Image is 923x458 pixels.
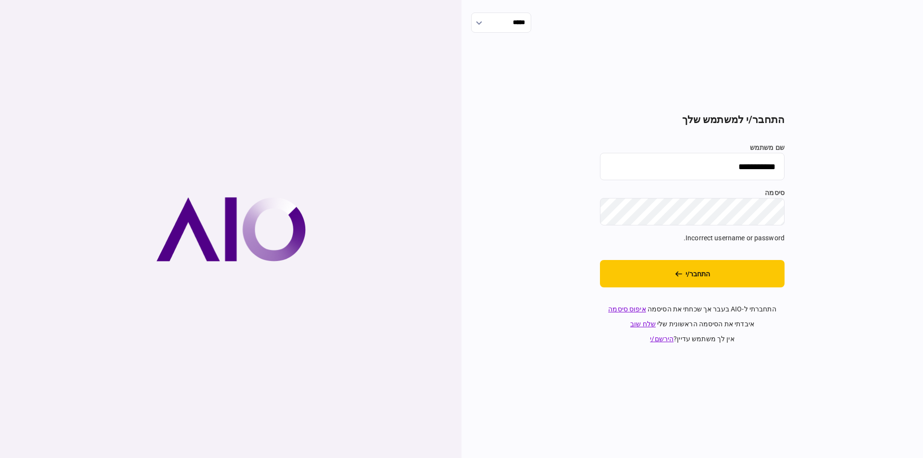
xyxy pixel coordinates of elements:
label: סיסמה [600,188,785,198]
div: Incorrect username or password. [600,233,785,243]
h2: התחבר/י למשתמש שלך [600,114,785,126]
input: שם משתמש [600,153,785,180]
button: התחבר/י [600,260,785,287]
a: איפוס סיסמה [608,305,646,313]
div: אין לך משתמש עדיין ? [600,334,785,344]
div: איבדתי את הסיסמה הראשונית שלי [600,319,785,329]
label: שם משתמש [600,143,785,153]
a: שלח שוב [630,320,656,328]
img: AIO company logo [156,197,306,261]
input: הראה אפשרויות בחירת שפה [471,12,531,33]
div: התחברתי ל-AIO בעבר אך שכחתי את הסיסמה [600,304,785,314]
a: הירשם/י [650,335,674,343]
input: סיסמה [600,198,785,225]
